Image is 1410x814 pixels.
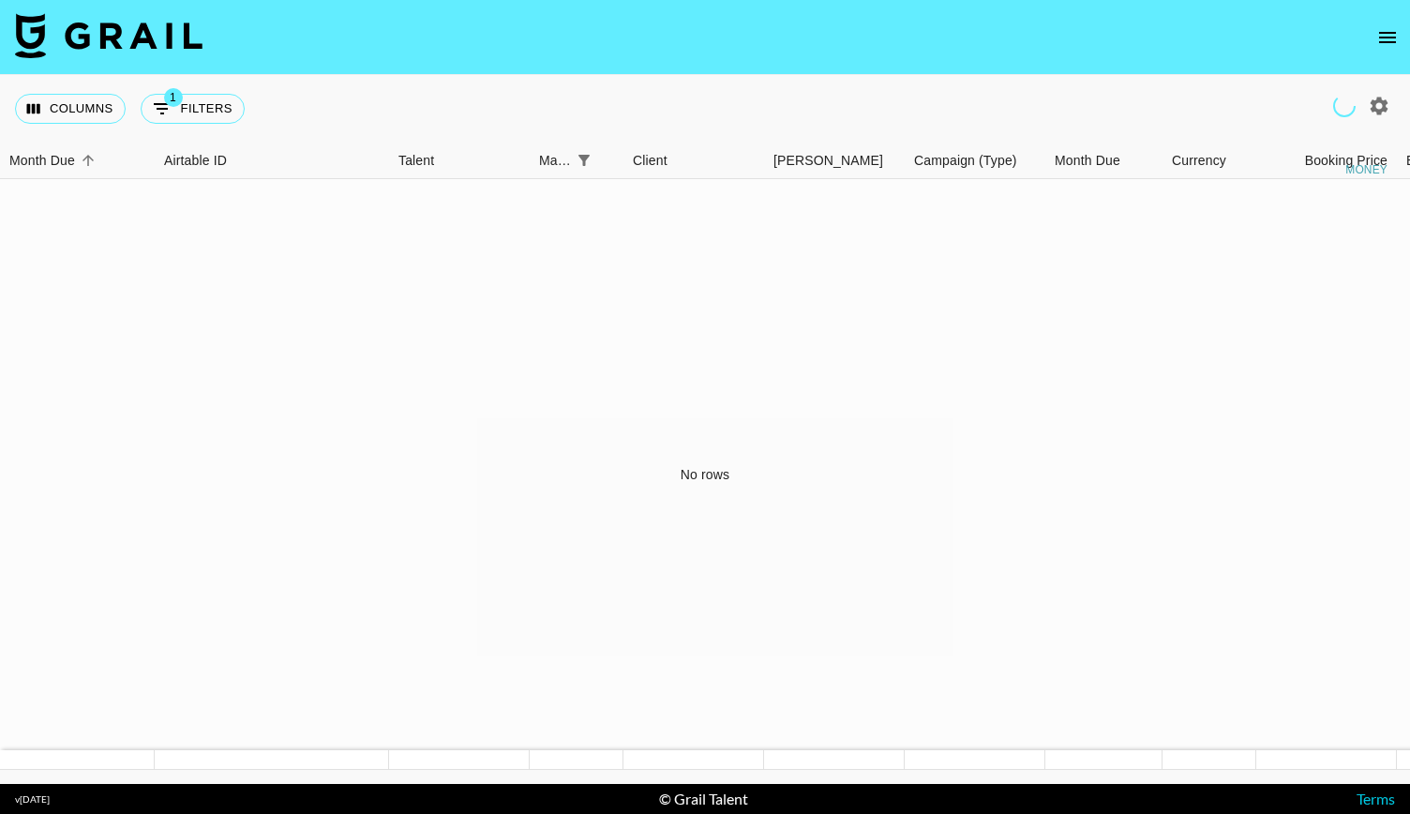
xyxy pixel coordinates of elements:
div: [PERSON_NAME] [773,143,883,179]
button: Show filters [141,94,245,124]
div: Booker [764,143,905,179]
div: Currency [1172,143,1226,179]
div: Talent [398,143,434,179]
a: Terms [1357,790,1395,807]
div: Talent [389,143,530,179]
button: Select columns [15,94,126,124]
div: Campaign (Type) [914,143,1017,179]
button: Sort [75,147,101,173]
button: open drawer [1369,19,1406,56]
div: Currency [1162,143,1256,179]
div: Manager [530,143,623,179]
span: 1 [164,88,183,107]
button: Show filters [571,147,597,173]
div: Month Due [1055,143,1120,179]
button: Sort [597,147,623,173]
div: v [DATE] [15,793,50,806]
div: Client [623,143,764,179]
div: Airtable ID [164,143,227,179]
div: Airtable ID [155,143,389,179]
div: Manager [539,143,571,179]
div: money [1345,164,1387,175]
div: Client [633,143,667,179]
img: Grail Talent [15,13,202,58]
div: Month Due [1045,143,1162,179]
div: Campaign (Type) [905,143,1045,179]
div: 1 active filter [571,147,597,173]
span: Refreshing users, talent, clients, campaigns, managers... [1333,95,1356,117]
div: Month Due [9,143,75,179]
div: © Grail Talent [659,790,748,808]
div: Booking Price [1305,143,1387,179]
